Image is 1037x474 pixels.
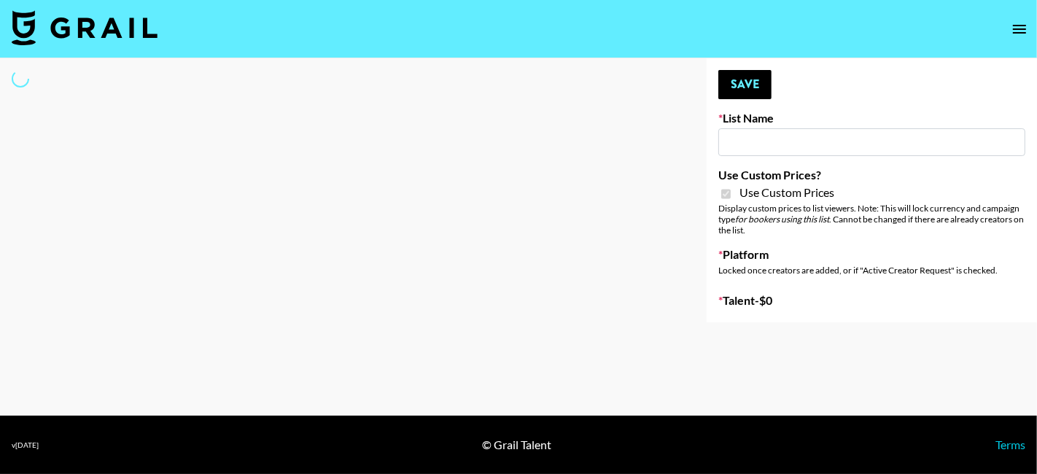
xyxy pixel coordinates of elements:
img: Grail Talent [12,10,158,45]
label: List Name [718,111,1025,125]
em: for bookers using this list [735,214,829,225]
label: Platform [718,247,1025,262]
div: © Grail Talent [483,438,552,452]
div: Locked once creators are added, or if "Active Creator Request" is checked. [718,265,1025,276]
label: Talent - $ 0 [718,293,1025,308]
span: Use Custom Prices [739,185,834,200]
div: v [DATE] [12,440,39,450]
div: Display custom prices to list viewers. Note: This will lock currency and campaign type . Cannot b... [718,203,1025,236]
a: Terms [995,438,1025,451]
label: Use Custom Prices? [718,168,1025,182]
button: open drawer [1005,15,1034,44]
button: Save [718,70,772,99]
